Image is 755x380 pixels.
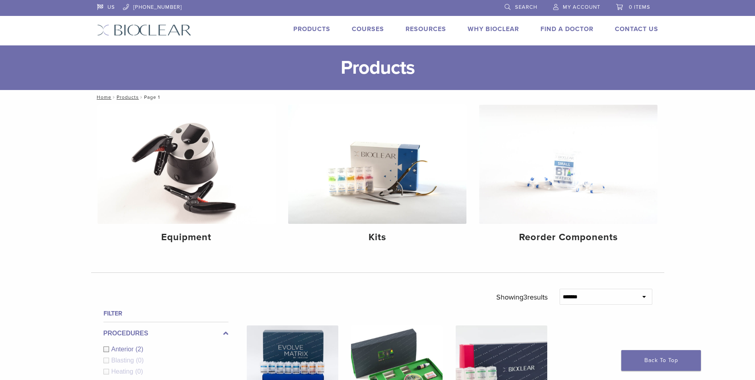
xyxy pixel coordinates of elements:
[136,346,144,353] span: (2)
[479,105,657,250] a: Reorder Components
[103,329,228,338] label: Procedures
[295,230,460,245] h4: Kits
[111,95,117,99] span: /
[496,289,548,306] p: Showing results
[352,25,384,33] a: Courses
[136,357,144,364] span: (0)
[103,309,228,318] h4: Filter
[293,25,330,33] a: Products
[135,368,143,375] span: (0)
[486,230,651,245] h4: Reorder Components
[540,25,593,33] a: Find A Doctor
[563,4,600,10] span: My Account
[523,293,527,302] span: 3
[98,105,276,250] a: Equipment
[288,105,466,224] img: Kits
[111,346,136,353] span: Anterior
[468,25,519,33] a: Why Bioclear
[515,4,537,10] span: Search
[139,95,144,99] span: /
[288,105,466,250] a: Kits
[111,357,136,364] span: Blasting
[479,105,657,224] img: Reorder Components
[98,105,276,224] img: Equipment
[111,368,135,375] span: Heating
[104,230,269,245] h4: Equipment
[94,94,111,100] a: Home
[621,350,701,371] a: Back To Top
[615,25,658,33] a: Contact Us
[91,90,664,104] nav: Page 1
[629,4,650,10] span: 0 items
[406,25,446,33] a: Resources
[117,94,139,100] a: Products
[97,24,191,36] img: Bioclear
